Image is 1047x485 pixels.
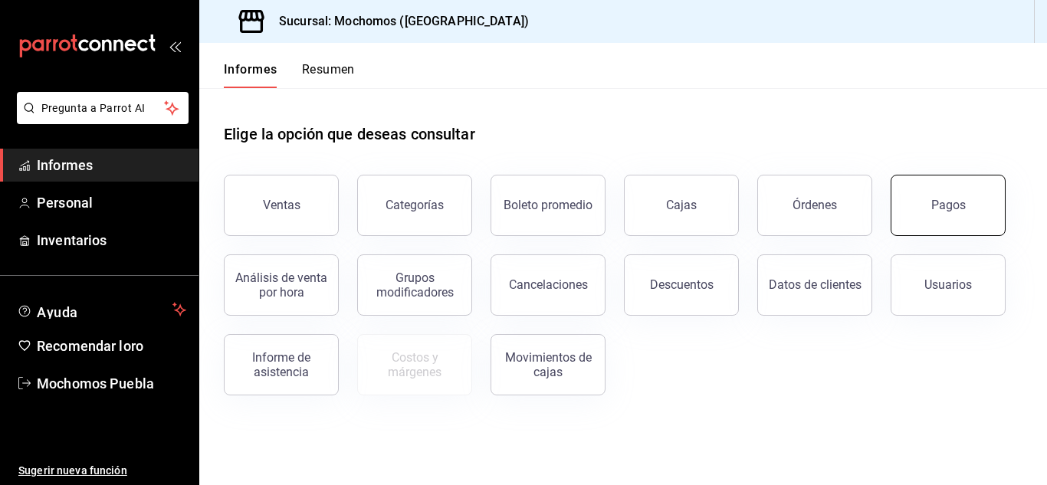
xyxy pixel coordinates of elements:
[252,350,310,379] font: Informe de asistencia
[757,254,872,316] button: Datos de clientes
[279,14,529,28] font: Sucursal: Mochomos ([GEOGRAPHIC_DATA])
[509,277,588,292] font: Cancelaciones
[224,62,277,77] font: Informes
[891,175,1006,236] button: Pagos
[11,111,189,127] a: Pregunta a Parrot AI
[37,338,143,354] font: Recomendar loro
[17,92,189,124] button: Pregunta a Parrot AI
[18,464,127,477] font: Sugerir nueva función
[504,198,592,212] font: Boleto promedio
[41,102,146,114] font: Pregunta a Parrot AI
[505,350,592,379] font: Movimientos de cajas
[491,334,606,395] button: Movimientos de cajas
[793,198,837,212] font: Órdenes
[891,254,1006,316] button: Usuarios
[357,254,472,316] button: Grupos modificadores
[263,198,300,212] font: Ventas
[37,375,154,392] font: Mochomos Puebla
[624,254,739,316] button: Descuentos
[357,175,472,236] button: Categorías
[224,175,339,236] button: Ventas
[376,270,454,300] font: Grupos modificadores
[924,277,972,292] font: Usuarios
[491,175,606,236] button: Boleto promedio
[224,254,339,316] button: Análisis de venta por hora
[224,61,355,88] div: pestañas de navegación
[37,232,107,248] font: Inventarios
[224,334,339,395] button: Informe de asistencia
[37,304,78,320] font: Ayuda
[224,125,475,143] font: Elige la opción que deseas consultar
[388,350,441,379] font: Costos y márgenes
[235,270,327,300] font: Análisis de venta por hora
[386,198,444,212] font: Categorías
[491,254,606,316] button: Cancelaciones
[302,62,355,77] font: Resumen
[37,157,93,173] font: Informes
[624,175,739,236] button: Cajas
[769,277,862,292] font: Datos de clientes
[757,175,872,236] button: Órdenes
[666,198,697,212] font: Cajas
[169,40,181,52] button: abrir_cajón_menú
[357,334,472,395] button: Contrata inventarios para ver este informe
[650,277,714,292] font: Descuentos
[931,198,966,212] font: Pagos
[37,195,93,211] font: Personal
